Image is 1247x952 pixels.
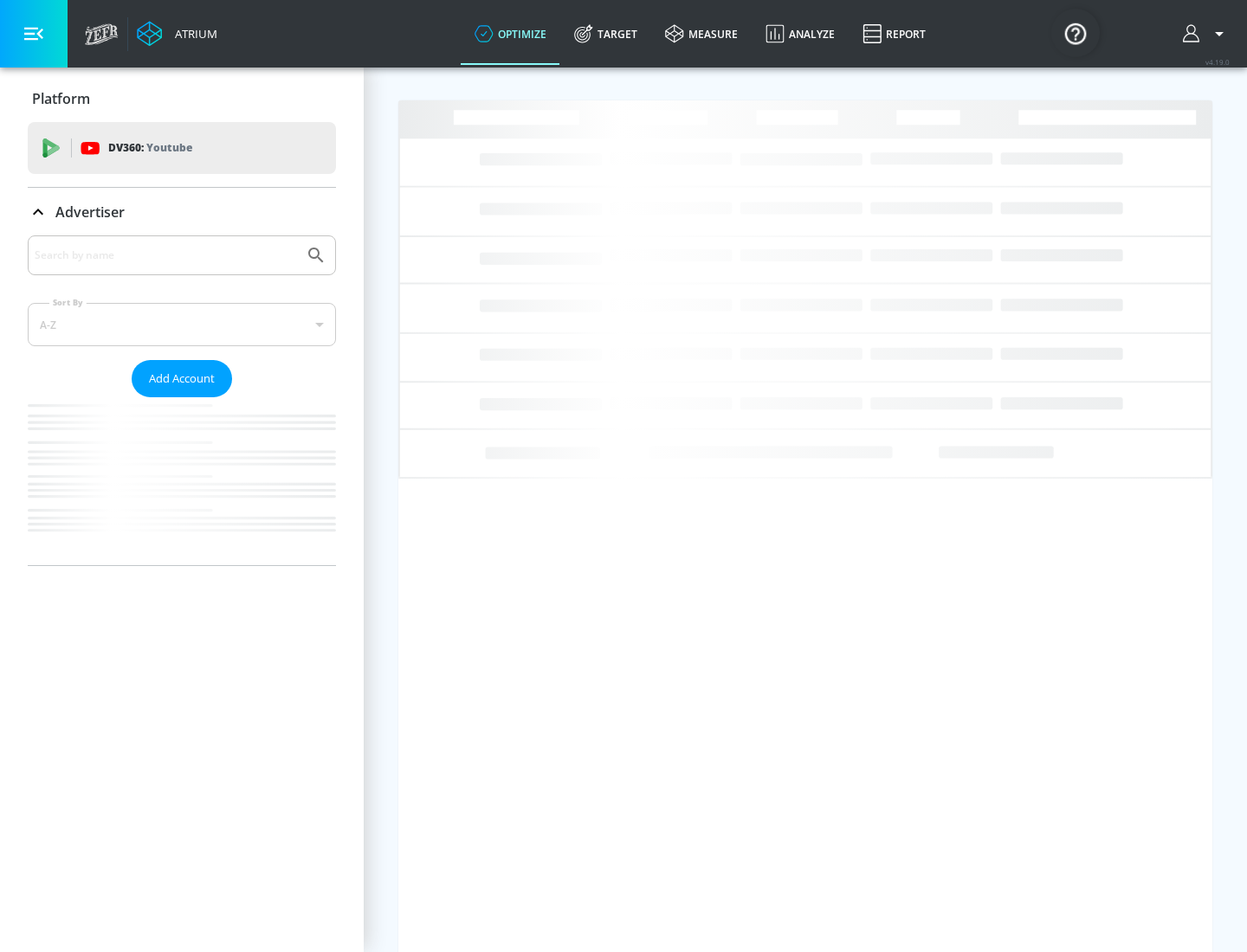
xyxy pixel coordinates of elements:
[108,138,192,158] p: DV360:
[28,122,336,174] div: DV360: Youtube
[28,74,336,123] div: Platform
[49,297,87,308] label: Sort By
[28,235,336,565] div: Advertiser
[849,3,940,65] a: Report
[149,369,215,389] span: Add Account
[461,3,560,65] a: optimize
[1205,57,1230,67] span: v 4.19.0
[168,26,217,42] div: Atrium
[560,3,651,65] a: Target
[651,3,752,65] a: measure
[137,21,217,47] a: Atrium
[146,138,192,157] p: Youtube
[132,360,232,397] button: Add Account
[28,397,336,565] nav: list of Advertiser
[1051,9,1100,57] button: Open Resource Center
[28,188,336,236] div: Advertiser
[55,203,125,222] p: Advertiser
[35,244,297,267] input: Search by name
[28,303,336,346] div: A-Z
[752,3,849,65] a: Analyze
[32,89,90,108] p: Platform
